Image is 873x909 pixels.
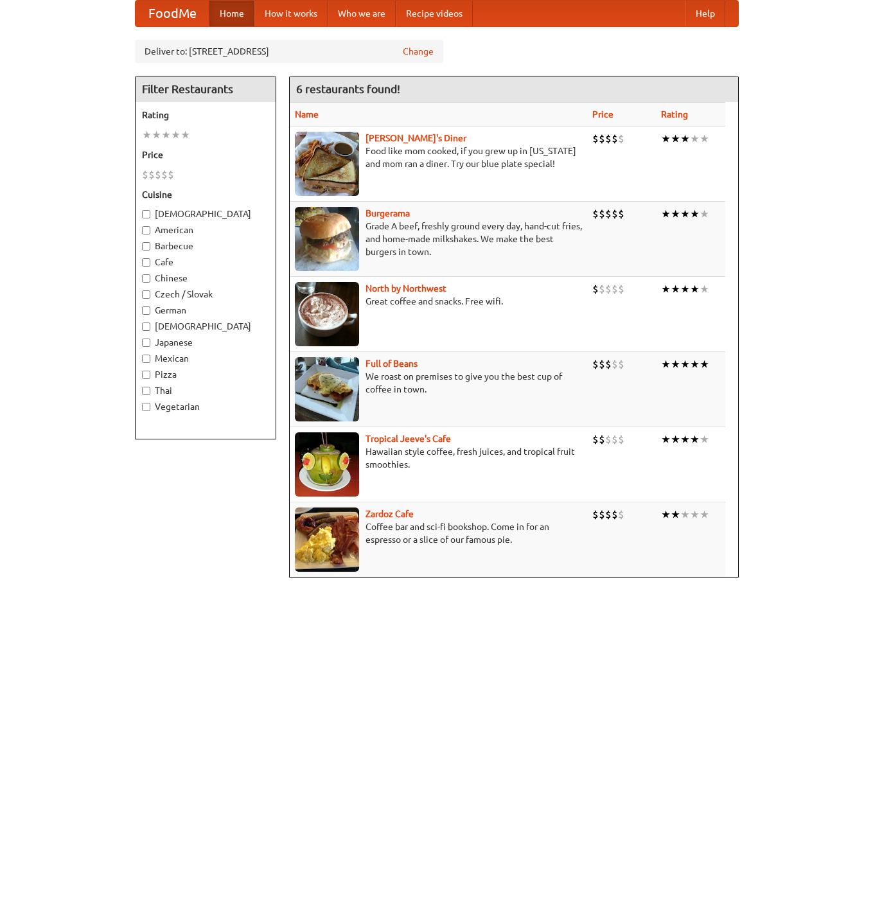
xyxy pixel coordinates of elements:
[592,282,599,296] li: $
[142,306,150,315] input: German
[142,128,152,142] li: ★
[295,282,359,346] img: north.jpg
[605,132,612,146] li: $
[661,507,671,522] li: ★
[295,207,359,271] img: burgerama.jpg
[680,357,690,371] li: ★
[295,109,319,119] a: Name
[599,282,605,296] li: $
[161,128,171,142] li: ★
[328,1,396,26] a: Who we are
[181,128,190,142] li: ★
[148,168,155,182] li: $
[618,282,624,296] li: $
[690,132,700,146] li: ★
[366,208,410,218] a: Burgerama
[690,207,700,221] li: ★
[136,76,276,102] h4: Filter Restaurants
[295,370,582,396] p: We roast on premises to give you the best cup of coffee in town.
[142,256,269,269] label: Cafe
[142,109,269,121] h5: Rating
[612,207,618,221] li: $
[142,290,150,299] input: Czech / Slovak
[618,357,624,371] li: $
[700,207,709,221] li: ★
[680,507,690,522] li: ★
[671,357,680,371] li: ★
[671,507,680,522] li: ★
[618,207,624,221] li: $
[366,283,446,294] a: North by Northwest
[605,282,612,296] li: $
[295,295,582,308] p: Great coffee and snacks. Free wifi.
[142,272,269,285] label: Chinese
[671,282,680,296] li: ★
[612,432,618,446] li: $
[142,352,269,365] label: Mexican
[366,434,451,444] a: Tropical Jeeve's Cafe
[142,387,150,395] input: Thai
[680,132,690,146] li: ★
[599,357,605,371] li: $
[136,1,209,26] a: FoodMe
[152,128,161,142] li: ★
[661,132,671,146] li: ★
[254,1,328,26] a: How it works
[142,148,269,161] h5: Price
[661,282,671,296] li: ★
[605,207,612,221] li: $
[661,432,671,446] li: ★
[142,226,150,234] input: American
[671,432,680,446] li: ★
[366,509,414,519] b: Zardoz Cafe
[690,507,700,522] li: ★
[618,432,624,446] li: $
[618,132,624,146] li: $
[295,445,582,471] p: Hawaiian style coffee, fresh juices, and tropical fruit smoothies.
[142,368,269,381] label: Pizza
[295,357,359,421] img: beans.jpg
[680,432,690,446] li: ★
[142,322,150,331] input: [DEMOGRAPHIC_DATA]
[592,132,599,146] li: $
[396,1,473,26] a: Recipe videos
[690,357,700,371] li: ★
[599,432,605,446] li: $
[296,83,400,95] ng-pluralize: 6 restaurants found!
[366,358,418,369] b: Full of Beans
[168,168,174,182] li: $
[142,384,269,397] label: Thai
[366,133,466,143] a: [PERSON_NAME]'s Diner
[142,240,269,252] label: Barbecue
[599,507,605,522] li: $
[135,40,443,63] div: Deliver to: [STREET_ADDRESS]
[700,357,709,371] li: ★
[685,1,725,26] a: Help
[209,1,254,26] a: Home
[671,207,680,221] li: ★
[690,282,700,296] li: ★
[661,207,671,221] li: ★
[295,432,359,497] img: jeeves.jpg
[605,507,612,522] li: $
[612,357,618,371] li: $
[700,432,709,446] li: ★
[592,432,599,446] li: $
[142,210,150,218] input: [DEMOGRAPHIC_DATA]
[295,220,582,258] p: Grade A beef, freshly ground every day, hand-cut fries, and home-made milkshakes. We make the bes...
[295,132,359,196] img: sallys.jpg
[592,207,599,221] li: $
[612,132,618,146] li: $
[295,520,582,546] p: Coffee bar and sci-fi bookshop. Come in for an espresso or a slice of our famous pie.
[142,258,150,267] input: Cafe
[142,336,269,349] label: Japanese
[661,109,688,119] a: Rating
[142,207,269,220] label: [DEMOGRAPHIC_DATA]
[680,207,690,221] li: ★
[142,242,150,251] input: Barbecue
[171,128,181,142] li: ★
[142,304,269,317] label: German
